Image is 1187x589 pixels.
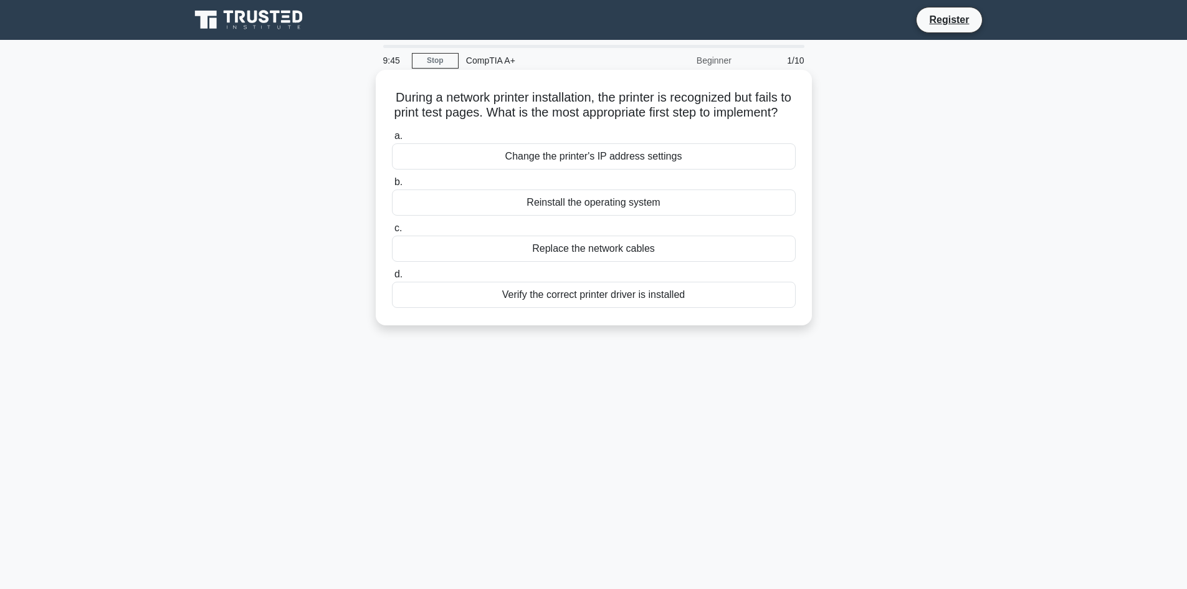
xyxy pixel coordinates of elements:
[392,189,796,216] div: Reinstall the operating system
[376,48,412,73] div: 9:45
[392,143,796,170] div: Change the printer's IP address settings
[739,48,812,73] div: 1/10
[392,236,796,262] div: Replace the network cables
[922,12,976,27] a: Register
[391,90,797,121] h5: During a network printer installation, the printer is recognized but fails to print test pages. W...
[630,48,739,73] div: Beginner
[394,223,402,233] span: c.
[394,269,403,279] span: d.
[412,53,459,69] a: Stop
[394,130,403,141] span: a.
[459,48,630,73] div: CompTIA A+
[394,176,403,187] span: b.
[392,282,796,308] div: Verify the correct printer driver is installed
